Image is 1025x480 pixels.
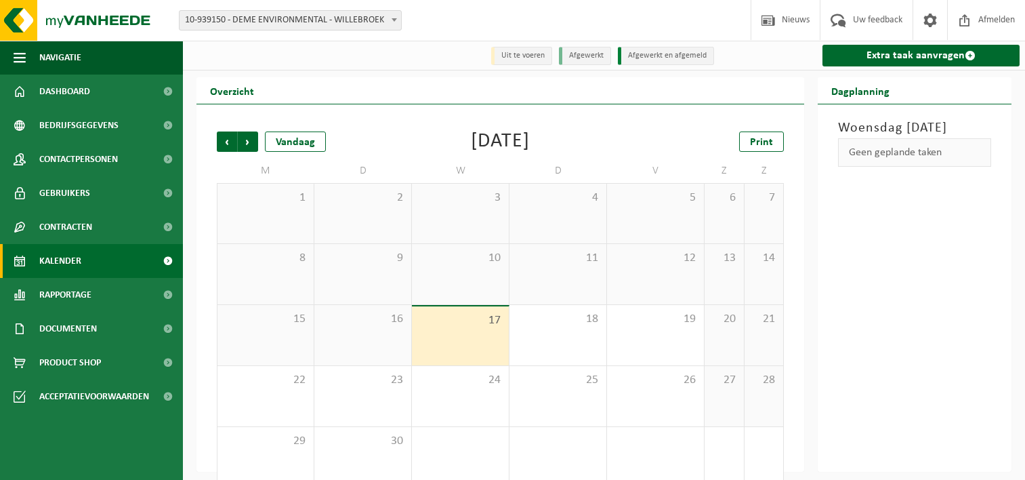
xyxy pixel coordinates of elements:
[838,138,991,167] div: Geen geplande taken
[179,10,402,31] span: 10-939150 - DEME ENVIRONMENTAL - WILLEBROEK
[321,251,404,266] span: 9
[314,159,412,183] td: D
[321,434,404,449] span: 30
[491,47,552,65] li: Uit te voeren
[321,191,404,205] span: 2
[419,251,502,266] span: 10
[39,312,97,346] span: Documenten
[238,132,258,152] span: Volgende
[516,373,600,388] span: 25
[711,251,737,266] span: 13
[39,41,81,75] span: Navigatie
[39,278,91,312] span: Rapportage
[751,312,777,327] span: 21
[321,312,404,327] span: 16
[39,210,92,244] span: Contracten
[745,159,785,183] td: Z
[607,159,705,183] td: V
[39,380,149,414] span: Acceptatievoorwaarden
[614,312,697,327] span: 19
[224,251,307,266] span: 8
[751,373,777,388] span: 28
[516,251,600,266] span: 11
[818,77,903,104] h2: Dagplanning
[614,191,697,205] span: 5
[751,191,777,205] span: 7
[224,373,307,388] span: 22
[39,142,118,176] span: Contactpersonen
[751,251,777,266] span: 14
[509,159,607,183] td: D
[516,191,600,205] span: 4
[217,159,314,183] td: M
[321,373,404,388] span: 23
[39,244,81,278] span: Kalender
[217,132,237,152] span: Vorige
[471,132,530,152] div: [DATE]
[419,313,502,328] span: 17
[419,191,502,205] span: 3
[705,159,745,183] td: Z
[614,251,697,266] span: 12
[614,373,697,388] span: 26
[196,77,268,104] h2: Overzicht
[618,47,714,65] li: Afgewerkt en afgemeld
[412,159,509,183] td: W
[39,75,90,108] span: Dashboard
[559,47,611,65] li: Afgewerkt
[224,191,307,205] span: 1
[180,11,401,30] span: 10-939150 - DEME ENVIRONMENTAL - WILLEBROEK
[711,312,737,327] span: 20
[224,312,307,327] span: 15
[39,108,119,142] span: Bedrijfsgegevens
[39,176,90,210] span: Gebruikers
[711,191,737,205] span: 6
[39,346,101,380] span: Product Shop
[822,45,1020,66] a: Extra taak aanvragen
[419,373,502,388] span: 24
[224,434,307,449] span: 29
[739,132,784,152] a: Print
[516,312,600,327] span: 18
[711,373,737,388] span: 27
[838,118,991,138] h3: Woensdag [DATE]
[750,137,773,148] span: Print
[265,132,326,152] div: Vandaag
